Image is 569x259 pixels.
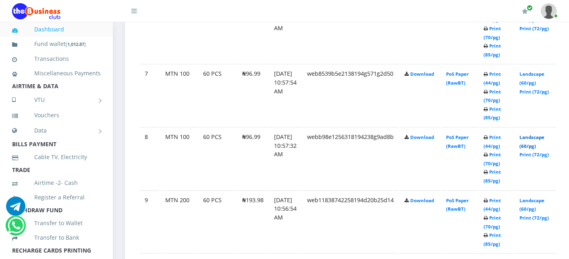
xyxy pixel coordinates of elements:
[8,222,24,235] a: Chat for support
[6,203,25,216] a: Chat for support
[160,191,197,253] td: MTN 200
[237,127,268,190] td: ₦96.99
[302,127,399,190] td: webb98e1256318194238g9ad8b
[527,5,533,11] span: Renew/Upgrade Subscription
[302,191,399,253] td: web11838742258194d20b25d14
[198,127,237,190] td: 60 PCS
[198,1,237,64] td: 60 PCS
[302,1,399,64] td: webe631204754819428659a271
[484,215,501,230] a: Print (70/pg)
[12,35,101,54] a: Fund wallet[1,012.87]
[484,151,501,166] a: Print (70/pg)
[140,127,160,190] td: 8
[484,134,501,149] a: Print (44/pg)
[140,191,160,253] td: 9
[541,3,557,19] img: User
[484,232,501,247] a: Print (85/pg)
[12,106,101,124] a: Vouchers
[12,120,101,141] a: Data
[519,215,549,221] a: Print (72/pg)
[198,64,237,126] td: 60 PCS
[519,197,544,212] a: Landscape (60/pg)
[519,89,549,95] a: Print (72/pg)
[269,64,301,126] td: [DATE] 10:57:54 AM
[484,106,501,121] a: Print (85/pg)
[410,71,434,77] a: Download
[12,228,101,247] a: Transfer to Bank
[12,148,101,166] a: Cable TV, Electricity
[160,64,197,126] td: MTN 100
[12,20,101,39] a: Dashboard
[12,3,60,19] img: Logo
[519,134,544,149] a: Landscape (60/pg)
[140,64,160,126] td: 7
[519,71,544,86] a: Landscape (60/pg)
[160,1,197,64] td: MTN 100
[410,134,434,140] a: Download
[12,188,101,207] a: Register a Referral
[66,41,86,47] small: [ ]
[522,8,528,15] i: Renew/Upgrade Subscription
[484,25,501,40] a: Print (70/pg)
[12,214,101,232] a: Transfer to Wallet
[269,191,301,253] td: [DATE] 10:56:54 AM
[160,127,197,190] td: MTN 100
[484,71,501,86] a: Print (44/pg)
[237,1,268,64] td: ₦96.99
[269,1,301,64] td: [DATE] 10:58:11 AM
[12,174,101,192] a: Airtime -2- Cash
[484,169,501,184] a: Print (85/pg)
[484,43,501,58] a: Print (85/pg)
[519,25,549,31] a: Print (72/pg)
[12,50,101,68] a: Transactions
[484,197,501,212] a: Print (44/pg)
[446,134,469,149] a: PoS Paper (RawBT)
[446,71,469,86] a: PoS Paper (RawBT)
[198,191,237,253] td: 60 PCS
[484,89,501,104] a: Print (70/pg)
[12,64,101,83] a: Miscellaneous Payments
[67,41,84,47] b: 1,012.87
[237,191,268,253] td: ₦193.98
[140,1,160,64] td: 6
[410,197,434,203] a: Download
[302,64,399,126] td: web8539b5e2138194g571g2d50
[12,90,101,110] a: VTU
[269,127,301,190] td: [DATE] 10:57:32 AM
[519,151,549,157] a: Print (72/pg)
[446,197,469,212] a: PoS Paper (RawBT)
[237,64,268,126] td: ₦96.99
